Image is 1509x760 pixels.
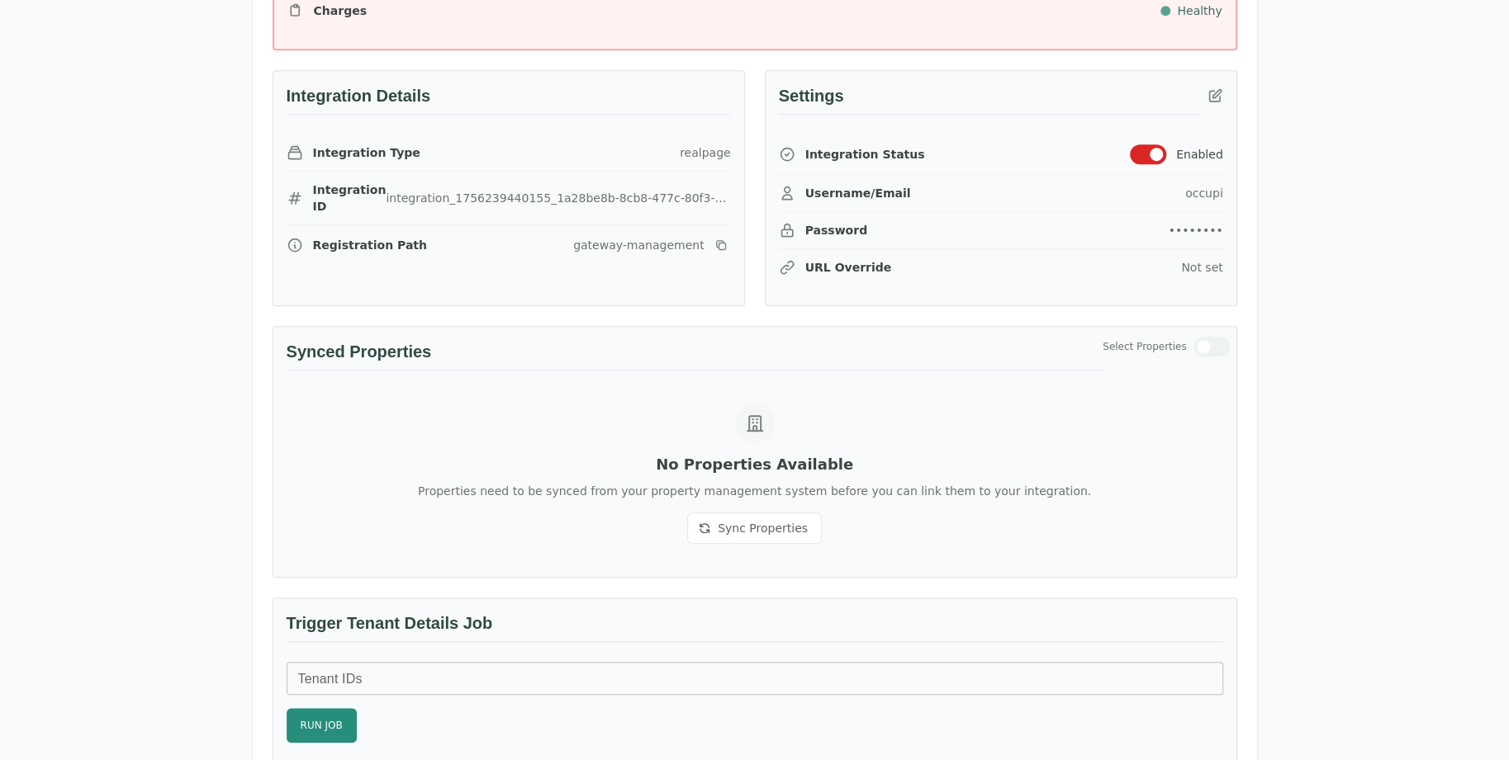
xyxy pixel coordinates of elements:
[805,146,925,163] span: Integration Status
[287,340,1103,371] h3: Synced Properties
[1103,340,1186,353] span: Select Properties
[1181,259,1222,276] div: Not set
[287,84,731,115] h3: Integration Details
[680,144,731,161] div: realpage
[1176,146,1223,163] span: Enabled
[779,84,1200,115] h3: Settings
[1177,2,1222,19] span: Healthy
[1200,81,1230,111] button: Edit integration credentials
[1168,222,1222,238] div: ••••••••
[711,235,731,255] button: Copy registration link
[1185,185,1223,201] div: occupi
[313,182,387,215] span: Integration ID
[805,222,867,238] span: Password
[287,483,1223,499] p: Properties need to be synced from your property management system before you can link them to you...
[287,611,1223,642] h3: Trigger Tenant Details Job
[287,708,357,743] button: Run Job
[314,2,367,19] span: charges
[687,512,822,544] button: Sync Properties
[287,453,1223,476] h3: No Properties Available
[313,237,427,253] span: Registration Path
[573,237,704,253] div: gateway-management
[805,259,892,276] span: URL Override
[1193,337,1230,356] button: Switch to use all properties
[386,190,730,206] div: integration_1756239440155_1a28be8b-8cb8-477c-80f3-5eed549c9b3d
[313,144,420,161] span: Integration Type
[805,185,911,201] span: Username/Email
